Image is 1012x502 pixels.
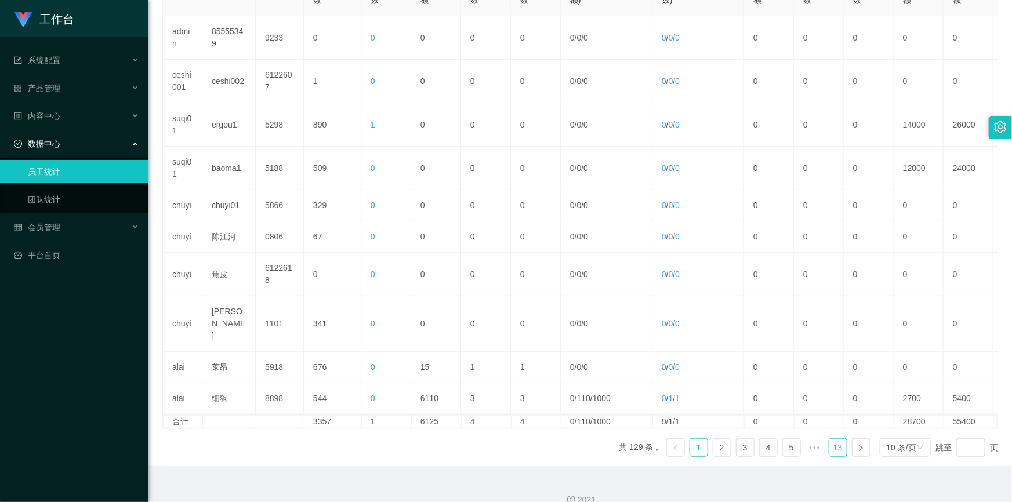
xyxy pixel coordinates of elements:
span: 0 [669,201,673,210]
td: 0/1/1 [653,416,745,428]
span: 0 [583,201,588,210]
span: 0 [675,33,680,42]
span: 0 [371,362,375,372]
td: 0 [844,147,894,190]
td: 5298 [256,103,304,147]
td: / / [561,253,652,296]
td: 0 [844,190,894,221]
td: 0 [461,190,511,221]
td: 1 [362,416,412,428]
a: 4 [760,439,777,456]
td: 0 [844,416,894,428]
span: 0 [570,232,575,241]
a: 5 [783,439,800,456]
td: 85555349 [202,16,256,60]
td: 0 [844,60,894,103]
td: 0 [744,296,794,352]
td: 0 [794,60,844,103]
td: 0 [411,296,461,352]
a: 1 [690,439,708,456]
td: 0 [944,253,993,296]
td: 0 [944,221,993,253]
td: 0 [794,147,844,190]
span: 0 [675,362,680,372]
td: 0 [894,16,944,60]
i: 图标: appstore-o [14,84,22,92]
td: alai [163,383,202,414]
span: 0 [662,120,666,129]
span: 0 [577,319,582,328]
td: 0 [794,253,844,296]
td: 0 [794,103,844,147]
td: 890 [304,103,361,147]
td: 0 [894,352,944,383]
td: chuyi [163,253,202,296]
span: 0 [570,394,575,403]
td: chuyi [163,221,202,253]
td: 1 [304,60,361,103]
td: 2700 [894,383,944,414]
td: 0 [511,253,561,296]
td: 0 [744,60,794,103]
span: 0 [570,270,575,279]
td: 0 [844,253,894,296]
td: 0 [744,103,794,147]
td: 676 [304,352,361,383]
li: 共 129 条， [619,438,662,457]
td: 0 [794,296,844,352]
td: 1101 [256,296,304,352]
td: 0 [411,253,461,296]
td: suqi01 [163,103,202,147]
i: 图标: setting [994,121,1007,133]
td: 55400 [944,416,994,428]
span: 0 [570,201,575,210]
td: / / [652,383,744,414]
td: / / [652,103,744,147]
span: 0 [583,270,588,279]
td: 0 [894,253,944,296]
td: 0 [844,103,894,147]
span: 0 [669,77,673,86]
td: 6122618 [256,253,304,296]
td: 0 [744,253,794,296]
td: / / [561,296,652,352]
span: 0 [570,77,575,86]
td: 0 [304,16,361,60]
span: 0 [583,77,588,86]
span: 0 [583,33,588,42]
td: 0 [844,296,894,352]
td: 0 [844,16,894,60]
td: 8898 [256,383,304,414]
span: 1000 [593,394,611,403]
i: 图标: left [672,445,679,452]
td: 15 [411,352,461,383]
td: 6122607 [256,60,304,103]
td: / / [561,147,652,190]
td: / / [561,190,652,221]
span: 0 [371,319,375,328]
span: 0 [371,77,375,86]
td: alai [163,352,202,383]
span: 0 [371,33,375,42]
span: 0 [669,232,673,241]
span: 0 [570,163,575,173]
span: 0 [675,201,680,210]
span: 0 [577,362,582,372]
i: 图标: down [917,444,924,452]
td: 67 [304,221,361,253]
span: 0 [675,270,680,279]
td: 0 [511,190,561,221]
span: 数据中心 [14,139,60,148]
span: 0 [662,163,666,173]
td: 合计 [164,416,203,428]
span: 0 [577,33,582,42]
span: 0 [577,163,582,173]
td: 544 [304,383,361,414]
td: 0 [794,383,844,414]
td: / / [561,103,652,147]
td: 6125 [412,416,462,428]
td: 0 [744,383,794,414]
td: 6110 [411,383,461,414]
span: 0 [577,201,582,210]
td: 4 [512,416,561,428]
